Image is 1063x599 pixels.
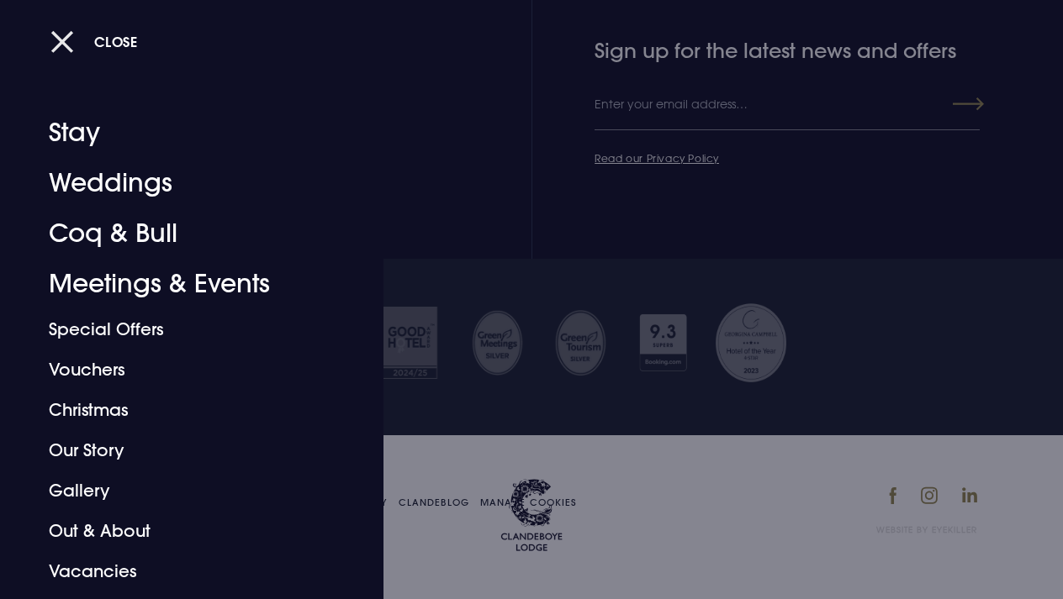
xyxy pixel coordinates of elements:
span: Close [94,33,138,50]
a: Gallery [49,470,312,511]
a: Weddings [49,158,312,208]
a: Special Offers [49,309,312,349]
a: Out & About [49,511,312,551]
a: Vouchers [49,349,312,390]
a: Our Story [49,430,312,470]
a: Meetings & Events [49,259,312,309]
a: Vacancies [49,551,312,591]
a: Christmas [49,390,312,430]
a: Stay [49,108,312,158]
a: Coq & Bull [49,208,312,259]
button: Close [50,24,138,59]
